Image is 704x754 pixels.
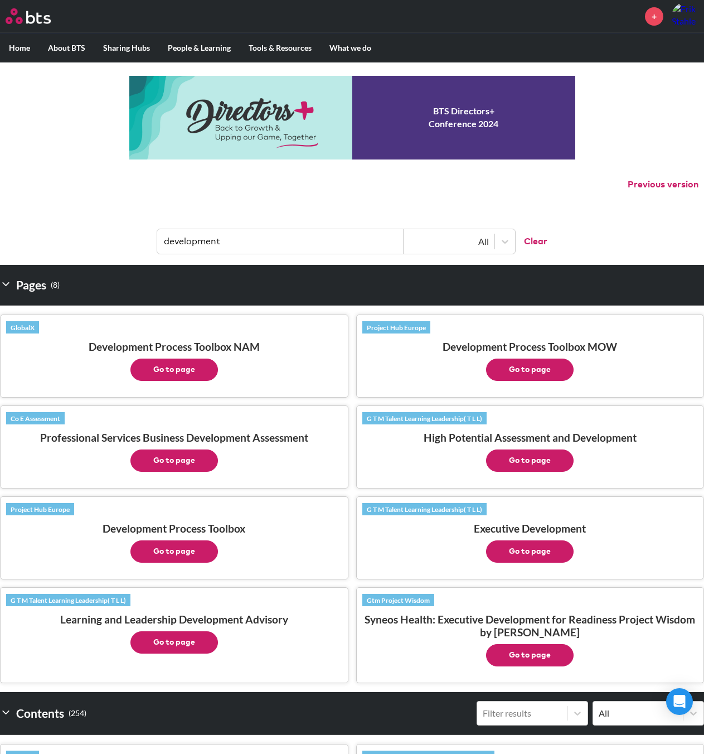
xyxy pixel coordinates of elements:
[362,522,698,563] h3: Executive Development
[666,688,693,715] div: Open Intercom Messenger
[6,8,71,24] a: Go home
[6,613,342,654] h3: Learning and Leadership Development Advisory
[6,8,51,24] img: BTS Logo
[39,33,94,62] label: About BTS
[130,359,218,381] button: Go to page
[599,707,677,719] div: All
[6,594,130,606] a: G T M Talent Learning Leadership( T L L)
[486,359,574,381] button: Go to page
[51,278,60,293] small: ( 8 )
[486,449,574,472] button: Go to page
[130,540,218,563] button: Go to page
[130,449,218,472] button: Go to page
[6,340,342,381] h3: Development Process Toolbox NAM
[362,613,698,666] h3: Syneos Health: Executive Development for Readiness Project Wisdom by [PERSON_NAME]
[6,321,39,333] a: GlobalX
[69,706,86,721] small: ( 254 )
[628,178,698,191] button: Previous version
[409,235,489,248] div: All
[362,340,698,381] h3: Development Process Toolbox MOW
[515,229,547,254] button: Clear
[672,3,698,30] img: Erik Stahle
[6,412,65,424] a: Co E Assessment
[129,76,575,159] a: Conference 2024
[6,503,74,515] a: Project Hub Europe
[130,631,218,654] button: Go to page
[362,412,487,424] a: G T M Talent Learning Leadership( T L L)
[157,229,404,254] input: Find contents, pages and demos...
[486,540,574,563] button: Go to page
[362,594,434,606] a: Gtm Project Wisdom
[240,33,321,62] label: Tools & Resources
[645,7,663,26] a: +
[6,431,342,472] h3: Professional Services Business Development Assessment
[362,431,698,472] h3: High Potential Assessment and Development
[672,3,698,30] a: Profile
[159,33,240,62] label: People & Learning
[94,33,159,62] label: Sharing Hubs
[362,321,430,333] a: Project Hub Europe
[486,644,574,666] button: Go to page
[6,522,342,563] h3: Development Process Toolbox
[362,503,487,515] a: G T M Talent Learning Leadership( T L L)
[321,33,380,62] label: What we do
[483,707,561,719] div: Filter results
